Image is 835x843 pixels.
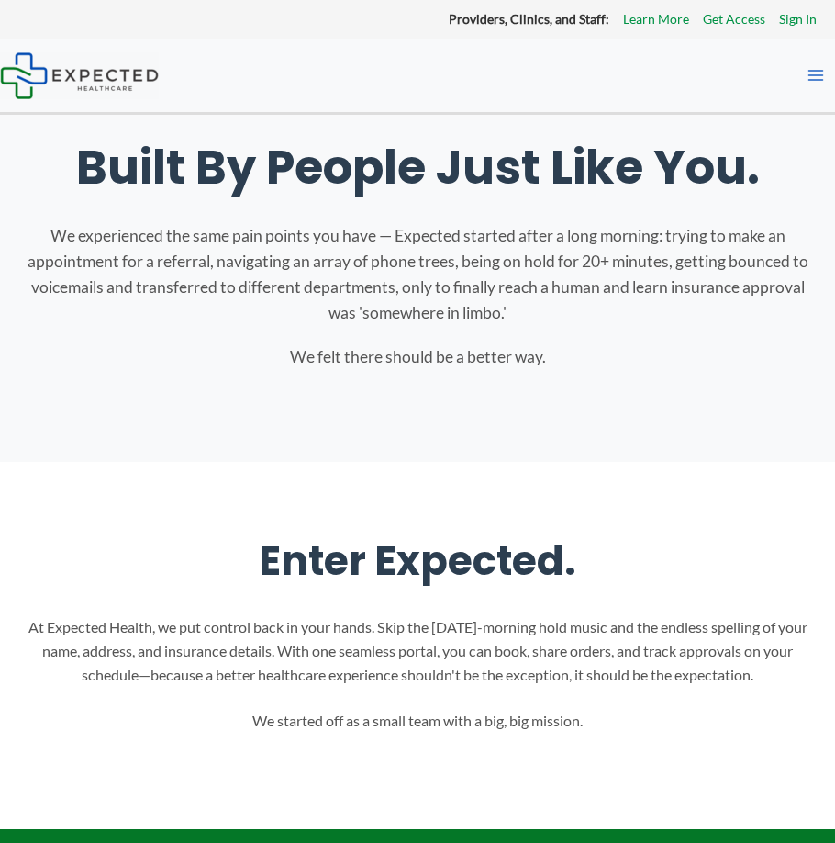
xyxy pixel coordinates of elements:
[18,223,817,326] p: We experienced the same pain points you have — Expected started after a long morning: trying to m...
[18,535,817,588] h2: Enter Expected.
[703,7,765,31] a: Get Access
[623,7,689,31] a: Learn More
[796,56,835,95] button: Main menu toggle
[779,7,817,31] a: Sign In
[18,615,817,686] p: At Expected Health, we put control back in your hands. Skip the [DATE]-morning hold music and the...
[18,344,817,370] p: We felt there should be a better way.
[18,140,817,196] h1: Built By People Just Like You.
[18,709,817,733] p: We started off as a small team with a big, big mission.
[449,11,609,27] strong: Providers, Clinics, and Staff:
